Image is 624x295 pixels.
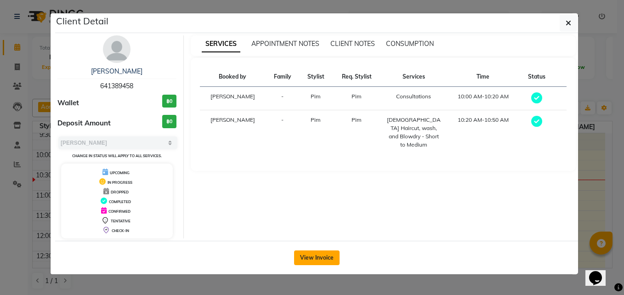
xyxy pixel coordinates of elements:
[200,67,266,87] th: Booked by
[294,250,340,265] button: View Invoice
[57,98,79,108] span: Wallet
[311,116,321,123] span: Pim
[109,199,131,204] span: COMPLETED
[57,118,111,129] span: Deposit Amount
[108,180,132,185] span: IN PROGRESS
[110,170,130,175] span: UPCOMING
[266,110,299,155] td: -
[91,67,142,75] a: [PERSON_NAME]
[446,67,520,87] th: Time
[162,115,176,128] h3: ฿0
[352,116,362,123] span: Pim
[251,40,319,48] span: APPOINTMENT NOTES
[330,40,375,48] span: CLIENT NOTES
[381,67,446,87] th: Services
[446,110,520,155] td: 10:20 AM-10:50 AM
[386,116,441,149] div: [DEMOGRAPHIC_DATA] Haircut, wash, and Blowdry - Short to Medium
[386,92,441,101] div: Consultations
[352,93,362,100] span: Pim
[72,153,162,158] small: Change in status will apply to all services.
[103,35,130,63] img: avatar
[311,93,321,100] span: Pim
[100,82,133,90] span: 641389458
[111,219,130,223] span: TENTATIVE
[202,36,240,52] span: SERVICES
[200,110,266,155] td: [PERSON_NAME]
[333,67,381,87] th: Req. Stylist
[56,14,108,28] h5: Client Detail
[162,95,176,108] h3: ฿0
[112,228,129,233] span: CHECK-IN
[266,67,299,87] th: Family
[386,40,434,48] span: CONSUMPTION
[200,87,266,110] td: [PERSON_NAME]
[520,67,553,87] th: Status
[266,87,299,110] td: -
[585,258,615,286] iframe: chat widget
[108,209,130,214] span: CONFIRMED
[299,67,332,87] th: Stylist
[446,87,520,110] td: 10:00 AM-10:20 AM
[111,190,129,194] span: DROPPED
